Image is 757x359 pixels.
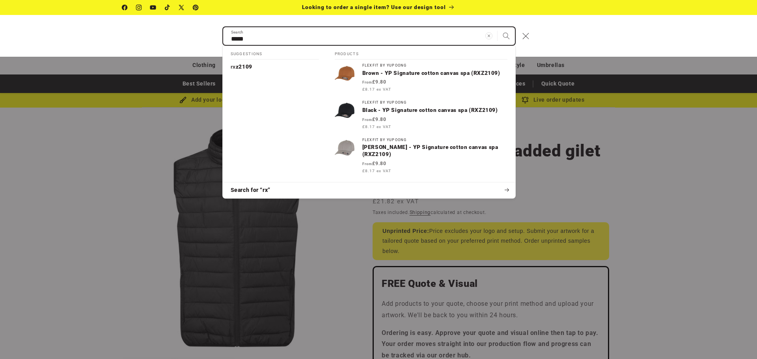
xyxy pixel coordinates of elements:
[362,124,391,130] span: £8.17 ex VAT
[362,107,507,114] p: Black - YP Signature cotton canvas spa (RXZ2109)
[480,27,498,45] button: Clear search term
[362,100,507,105] div: Flexfit by Yupoong
[231,186,270,194] span: Search for “rx”
[362,80,372,84] span: From
[302,4,446,10] span: Looking to order a single item? Use our design tool
[236,63,252,70] span: z2109
[362,70,507,77] p: Brown - YP Signature cotton canvas spa (RXZ2109)
[498,27,515,45] button: Search
[362,86,391,92] span: £8.17 ex VAT
[625,274,757,359] iframe: Chat Widget
[231,46,319,60] h2: Suggestions
[362,161,386,166] strong: £9.80
[231,63,252,71] p: rxz2109
[327,97,515,134] a: Flexfit by YupoongBlack - YP Signature cotton canvas spa (RXZ2109) From£9.80 £8.17 ex VAT
[327,134,515,178] a: Flexfit by Yupoong[PERSON_NAME] - YP Signature cotton canvas spa (RXZ2109) From£9.80 £8.17 ex VAT
[335,138,354,158] img: YP Signature cotton canvas spa (RXZ2109)
[335,100,354,120] img: YP Signature cotton canvas spa (RXZ2109)
[223,60,327,74] a: rxz2109
[362,79,386,85] strong: £9.80
[362,118,372,122] span: From
[362,168,391,174] span: £8.17 ex VAT
[362,138,507,142] div: Flexfit by Yupoong
[362,63,507,68] div: Flexfit by Yupoong
[362,162,372,166] span: From
[335,63,354,83] img: YP Signature cotton canvas spa (RXZ2109)
[327,60,515,97] a: Flexfit by YupoongBrown - YP Signature cotton canvas spa (RXZ2109) From£9.80 £8.17 ex VAT
[335,46,507,60] h2: Products
[362,144,507,158] p: [PERSON_NAME] - YP Signature cotton canvas spa (RXZ2109)
[517,27,535,45] button: Close
[231,63,236,70] mark: rx
[362,117,386,122] strong: £9.80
